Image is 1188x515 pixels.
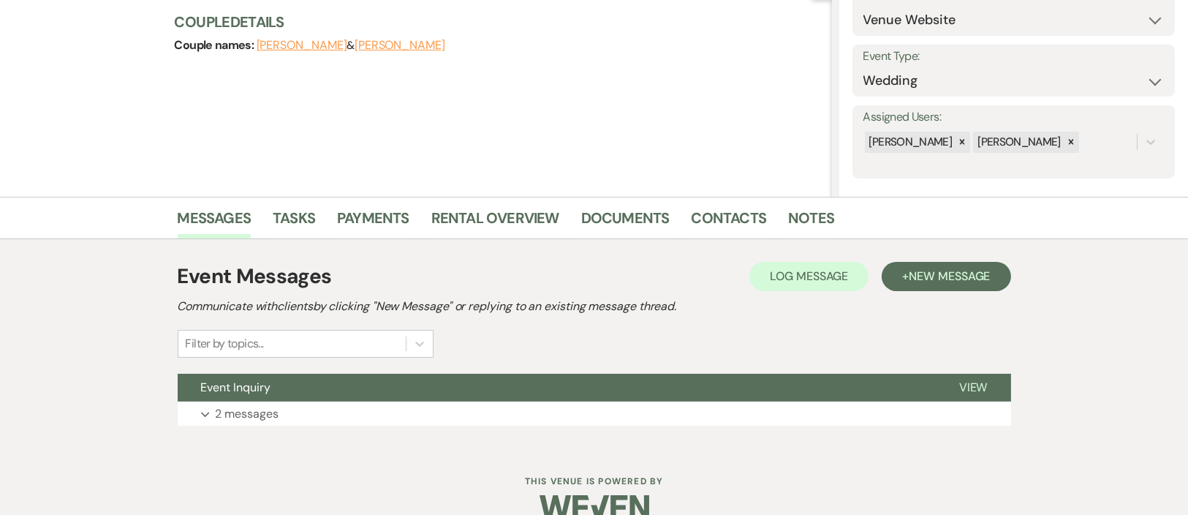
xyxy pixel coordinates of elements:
[175,12,817,32] h3: Couple Details
[178,402,1011,426] button: 2 messages
[863,107,1165,128] label: Assigned Users:
[273,206,315,238] a: Tasks
[355,40,445,51] button: [PERSON_NAME]
[973,132,1063,153] div: [PERSON_NAME]
[201,380,271,395] span: Event Inquiry
[257,38,445,53] span: &
[863,46,1165,67] label: Event Type:
[337,206,409,238] a: Payments
[959,380,988,395] span: View
[257,40,347,51] button: [PERSON_NAME]
[865,132,955,153] div: [PERSON_NAME]
[178,298,1011,315] h2: Communicate with clients by clicking "New Message" or replying to an existing message thread.
[178,206,251,238] a: Messages
[216,405,279,424] p: 2 messages
[178,374,936,402] button: Event Inquiry
[175,37,257,53] span: Couple names:
[186,335,264,353] div: Filter by topics...
[178,261,332,292] h1: Event Messages
[431,206,559,238] a: Rental Overview
[692,206,767,238] a: Contacts
[909,268,990,284] span: New Message
[749,262,869,291] button: Log Message
[936,374,1011,402] button: View
[770,268,848,284] span: Log Message
[581,206,670,238] a: Documents
[882,262,1010,291] button: +New Message
[788,206,834,238] a: Notes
